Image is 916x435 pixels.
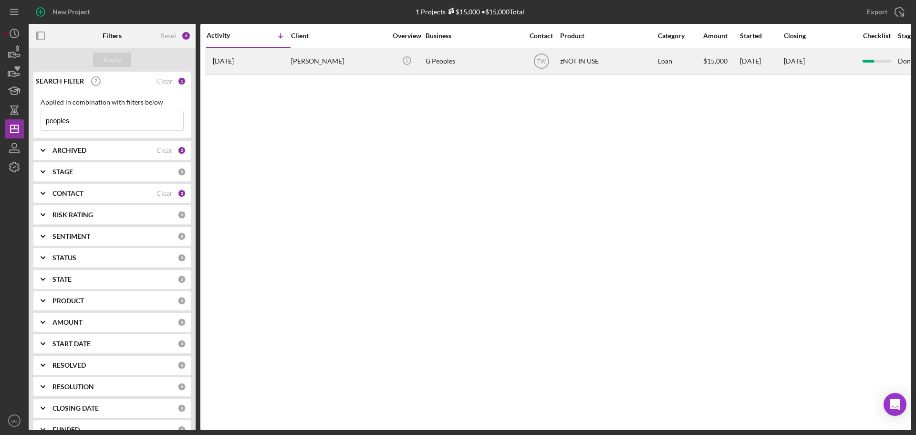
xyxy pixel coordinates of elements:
[41,98,184,106] div: Applied in combination with filters below
[446,8,480,16] div: $15,000
[177,382,186,391] div: 0
[884,393,906,416] div: Open Intercom Messenger
[177,275,186,284] div: 0
[177,146,186,155] div: 2
[52,168,73,176] b: STAGE
[156,147,173,154] div: Clear
[213,57,234,65] time: 2023-05-11 19:07
[207,32,249,39] div: Activity
[52,297,84,305] b: PRODUCT
[703,49,739,74] div: $15,000
[52,190,83,197] b: CONTACT
[52,147,86,154] b: ARCHIVED
[52,426,80,434] b: FUNDED
[426,32,521,40] div: Business
[36,77,84,85] b: SEARCH FILTER
[177,232,186,241] div: 0
[177,340,186,348] div: 0
[867,2,887,21] div: Export
[658,32,702,40] div: Category
[784,32,855,40] div: Closing
[177,77,186,85] div: 1
[857,2,911,21] button: Export
[177,297,186,305] div: 0
[52,318,83,326] b: AMOUNT
[740,49,783,74] div: [DATE]
[52,383,94,391] b: RESOLUTION
[52,2,90,21] div: New Project
[156,190,173,197] div: Clear
[784,57,805,65] div: [DATE]
[52,404,99,412] b: CLOSING DATE
[177,211,186,219] div: 0
[177,404,186,413] div: 0
[93,53,131,67] button: Apply
[177,318,186,327] div: 0
[426,49,521,74] div: G Peoples
[52,340,91,348] b: START DATE
[177,361,186,370] div: 0
[177,254,186,262] div: 0
[11,418,18,424] text: SO
[560,49,656,74] div: zNOT IN USE
[29,2,99,21] button: New Project
[560,32,656,40] div: Product
[103,32,122,40] b: Filters
[389,32,425,40] div: Overview
[52,276,72,283] b: STATE
[52,361,86,369] b: RESOLVED
[523,32,559,40] div: Contact
[658,49,702,74] div: Loan
[104,53,121,67] div: Apply
[177,425,186,434] div: 0
[177,168,186,176] div: 0
[740,32,783,40] div: Started
[160,32,177,40] div: Reset
[181,31,191,41] div: 6
[291,32,386,40] div: Client
[291,49,386,74] div: [PERSON_NAME]
[52,233,90,240] b: SENTIMENT
[703,32,739,40] div: Amount
[52,254,76,262] b: STATUS
[5,411,24,430] button: SO
[856,32,897,40] div: Checklist
[416,8,524,16] div: 1 Projects • $15,000 Total
[537,58,546,65] text: TW
[177,189,186,198] div: 3
[52,211,93,219] b: RISK RATING
[156,77,173,85] div: Clear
